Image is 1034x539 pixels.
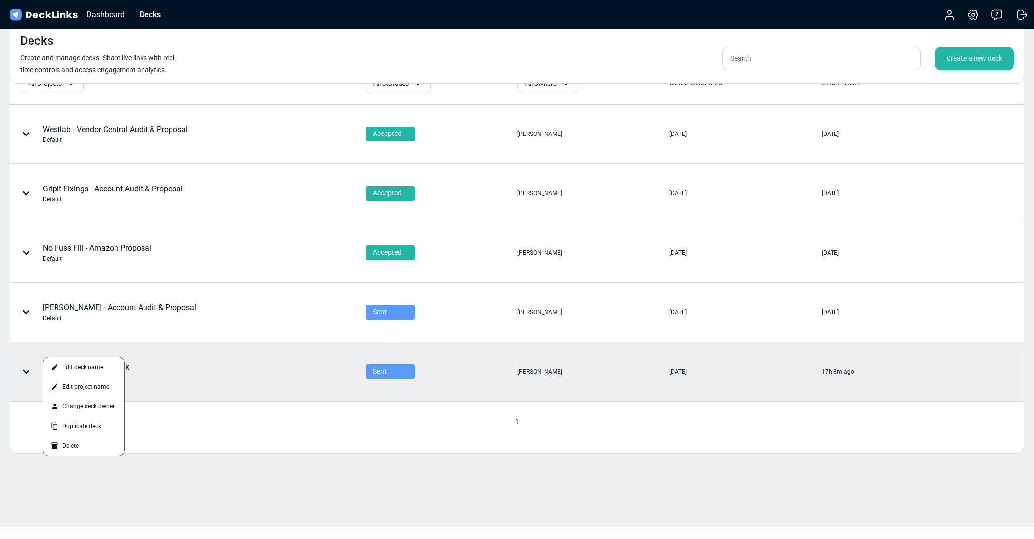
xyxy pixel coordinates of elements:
input: Search [722,47,921,70]
div: Decks [135,8,166,21]
div: Create a new deck [935,47,1014,70]
div: Change deck owner [43,397,124,416]
img: DeckLinks [8,8,79,22]
h4: Decks [20,34,53,48]
small: Create and manage decks. Share live links with real-time controls and access engagement analytics. [20,54,176,74]
div: Delete [43,436,124,456]
div: Edit project name [43,377,124,397]
span: Sent [373,366,387,377]
div: Edit deck name [43,357,124,377]
div: Duplicate deck [43,416,124,436]
div: Dashboard [82,8,130,21]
